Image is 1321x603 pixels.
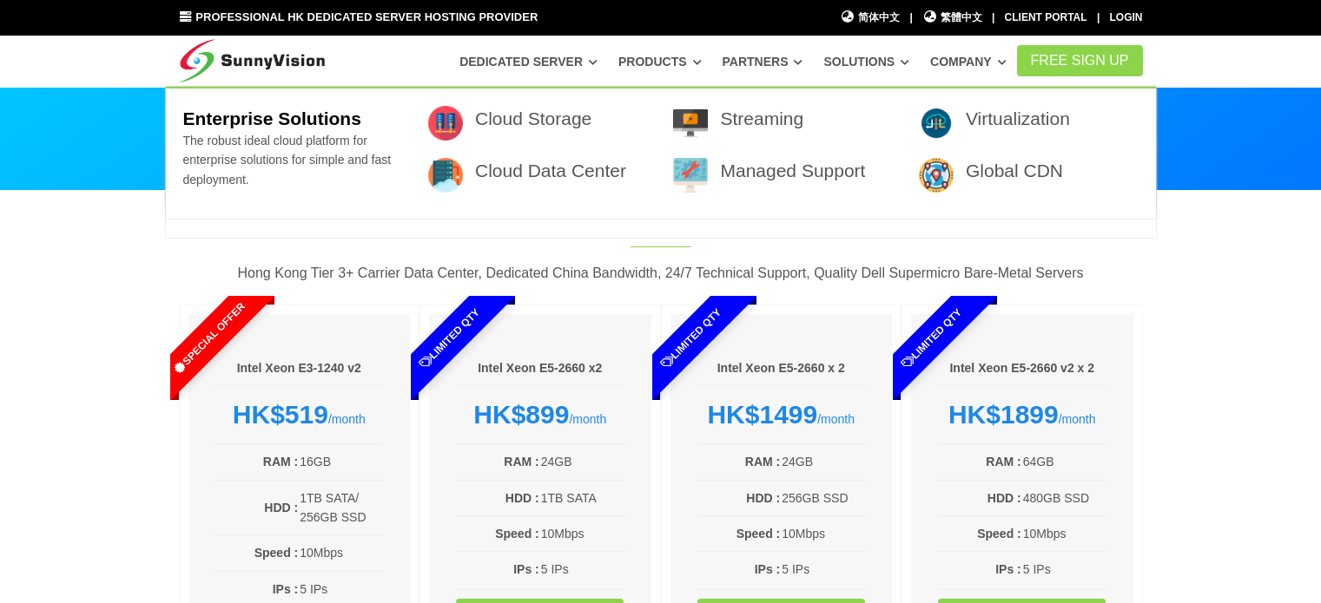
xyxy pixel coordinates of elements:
b: IPs : [513,562,539,576]
b: Enterprise Solutions [182,108,360,128]
b: HDD : [987,491,1021,505]
td: 16GB [299,451,384,472]
a: Solutions [823,46,909,77]
td: 480GB SSD [1022,488,1107,508]
img: 005-location.png [919,158,954,193]
td: 5 IPs [540,559,625,580]
td: 24GB [540,451,625,472]
b: Speed : [977,527,1021,541]
a: 繁體中文 [922,10,982,26]
span: Limited Qty [859,265,1005,411]
img: flat-cloud-in-out.png [919,106,954,141]
b: IPs : [995,562,1021,576]
div: Solutions [166,87,1156,219]
span: Limited Qty [377,265,523,411]
b: HDD : [264,501,298,515]
p: Hong Kong Tier 3+ Carrier Data Center, Dedicated China Bandwidth, 24/7 Technical Support, Quality... [179,262,1143,285]
b: HDD : [746,491,780,505]
strong: HK$519 [233,400,328,429]
span: Limited Qty [618,265,763,411]
a: Company [930,46,1007,77]
b: Speed : [495,527,539,541]
td: 256GB SSD [781,488,866,508]
b: Speed : [736,527,781,541]
a: Dedicated Server [459,46,598,77]
strong: HK$1899 [948,400,1059,429]
b: RAM : [986,455,1020,469]
td: 10Mbps [299,542,384,563]
td: 5 IPs [781,559,866,580]
a: Partners [723,46,803,77]
strong: HK$1499 [707,400,817,429]
div: /month [215,399,385,430]
h6: Intel Xeon E5-2660 v2 x 2 [937,360,1107,377]
td: 1TB SATA [540,488,625,508]
div: /month [455,399,625,430]
img: 009-technical-support.png [673,158,708,193]
b: RAM : [263,455,298,469]
div: /month [697,399,867,430]
td: 24GB [781,451,866,472]
h6: Intel Xeon E3-1240 v2 [215,360,385,377]
span: The robust ideal cloud platform for enterprise solutions for simple and fast deployment. [182,134,391,187]
a: Client Portal [1005,11,1087,23]
a: Login [1110,11,1143,23]
td: 10Mbps [540,523,625,544]
a: Virtualization [966,108,1070,128]
a: 简体中文 [841,10,901,26]
td: 5 IPs [299,579,384,600]
img: 007-video-player.png [673,106,708,141]
b: RAM : [504,455,538,469]
a: FREE Sign Up [1017,45,1143,76]
b: RAM : [745,455,780,469]
strong: HK$899 [473,400,569,429]
a: Global CDN [966,161,1063,180]
a: Managed Support [720,161,865,180]
span: Professional HK Dedicated Server Hosting Provider [195,10,538,23]
td: 5 IPs [1022,559,1107,580]
td: 10Mbps [781,523,866,544]
div: /month [937,399,1107,430]
li: | [1097,10,1100,26]
a: Cloud Storage [475,108,591,128]
b: HDD : [505,491,539,505]
b: IPs : [273,582,299,596]
td: 1TB SATA/ 256GB SSD [299,488,384,528]
img: 003-server-1.png [428,158,463,193]
h6: Intel Xeon E5-2660 x2 [455,360,625,377]
span: Special Offer [135,265,281,411]
li: | [992,10,994,26]
h6: Intel Xeon E5-2660 x 2 [697,360,867,377]
a: Streaming [720,108,803,128]
b: Speed : [254,546,299,560]
a: Cloud Data Center [475,161,626,180]
b: IPs : [755,562,781,576]
td: 10Mbps [1022,523,1107,544]
a: Products [618,46,702,77]
img: 001-data.png [428,106,463,141]
li: | [909,10,912,26]
td: 64GB [1022,451,1107,472]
